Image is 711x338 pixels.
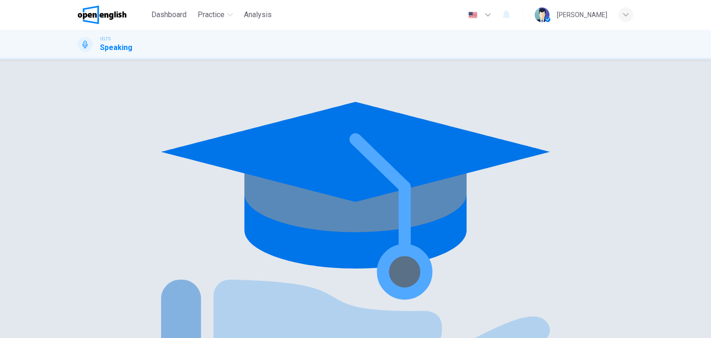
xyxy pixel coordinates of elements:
button: Dashboard [148,6,190,23]
button: Practice [194,6,237,23]
button: Analysis [240,6,275,23]
img: Profile picture [535,7,549,22]
h1: Speaking [100,42,132,53]
img: OpenEnglish logo [78,6,126,24]
span: Dashboard [151,9,187,20]
span: Analysis [244,9,272,20]
a: OpenEnglish logo [78,6,148,24]
div: [PERSON_NAME] [557,9,607,20]
span: Practice [198,9,225,20]
span: IELTS [100,36,111,42]
img: en [467,12,479,19]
